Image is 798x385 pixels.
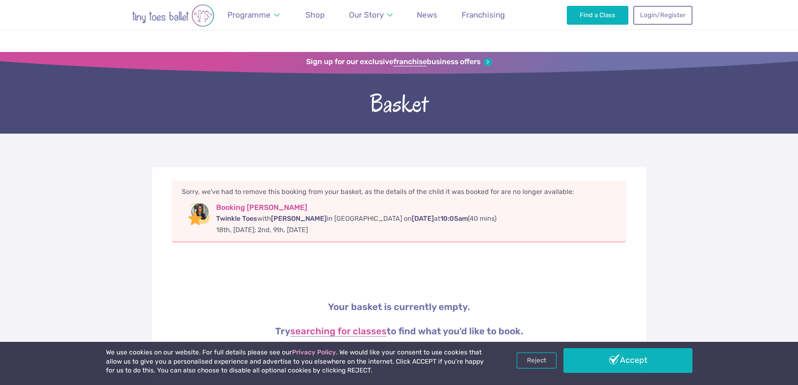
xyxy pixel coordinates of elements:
[227,10,271,20] span: Programme
[177,325,622,338] p: Try to find what you'd like to book.
[440,214,468,222] span: 10:05am
[563,348,692,372] a: Accept
[216,203,617,212] h3: Booking [PERSON_NAME]
[290,327,387,337] a: searching for classes
[106,4,240,27] img: tiny toes ballet
[271,214,327,222] span: [PERSON_NAME]
[306,57,492,67] a: Sign up for our exclusivefranchisebusiness offers
[567,6,628,24] a: Find a Class
[417,10,437,20] span: News
[216,225,617,235] p: 18th, [DATE]; 2nd, 9th, [DATE]
[462,10,505,20] span: Franchising
[633,6,692,24] a: Login/Register
[224,5,284,25] a: Programme
[302,5,329,25] a: Shop
[106,348,487,375] p: We use cookies on our website. For full details please see our . We would like your consent to us...
[177,301,622,314] p: Your basket is currently empty.
[393,57,427,67] strong: franchise
[345,5,396,25] a: Our Story
[517,352,557,368] a: Reject
[458,5,509,25] a: Franchising
[412,214,434,222] span: [DATE]
[305,10,325,20] span: Shop
[292,349,336,356] a: Privacy Policy
[216,214,617,223] p: with in [GEOGRAPHIC_DATA] on at (40 mins)
[182,187,617,196] p: Sorry, we've had to remove this booking from your basket, as the details of the child it was book...
[413,5,442,25] a: News
[216,214,257,222] span: Twinkle Toes
[349,10,384,20] span: Our Story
